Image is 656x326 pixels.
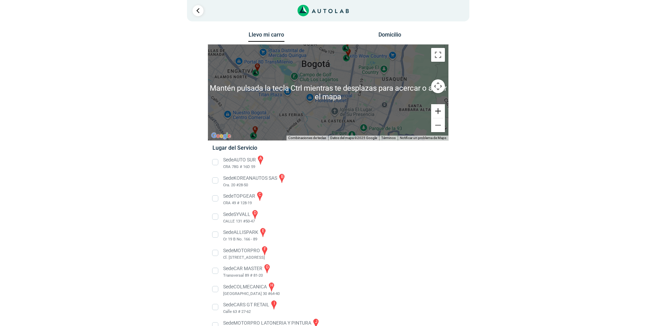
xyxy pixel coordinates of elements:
button: Reducir [431,118,445,132]
span: k [254,126,257,132]
button: Domicilio [372,31,408,41]
h5: Lugar del Servicio [212,145,444,151]
span: g [256,63,259,69]
button: Combinaciones de teclas [288,136,326,140]
a: Términos (se abre en una nueva pestaña) [381,136,396,140]
button: Controles de visualización del mapa [431,79,445,93]
a: Notificar un problema de Maps [400,136,446,140]
span: Datos del mapa ©2025 Google [330,136,377,140]
a: Ir al paso anterior [192,5,204,16]
span: c [347,49,350,55]
a: Abre esta zona en Google Maps (se abre en una nueva ventana) [210,131,232,140]
a: Link al sitio de autolab [298,7,349,13]
button: Ampliar [431,104,445,118]
img: Google [210,131,232,140]
button: Llevo mi carro [248,31,284,42]
span: d [346,39,349,45]
button: Cambiar a la vista en pantalla completa [431,48,445,62]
